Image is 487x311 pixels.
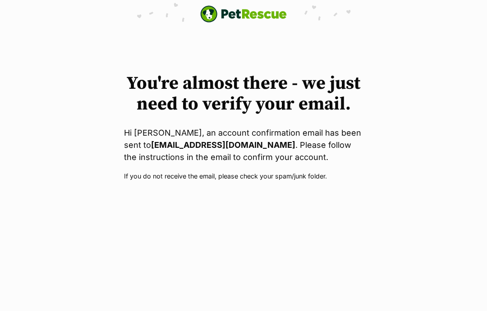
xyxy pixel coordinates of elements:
a: PetRescue [200,5,287,23]
p: If you do not receive the email, please check your spam/junk folder. [124,171,363,181]
h1: You're almost there - we just need to verify your email. [124,73,363,114]
img: logo-e224e6f780fb5917bec1dbf3a21bbac754714ae5b6737aabdf751b685950b380.svg [200,5,287,23]
strong: [EMAIL_ADDRESS][DOMAIN_NAME] [151,140,295,150]
p: Hi [PERSON_NAME], an account confirmation email has been sent to . Please follow the instructions... [124,127,363,163]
